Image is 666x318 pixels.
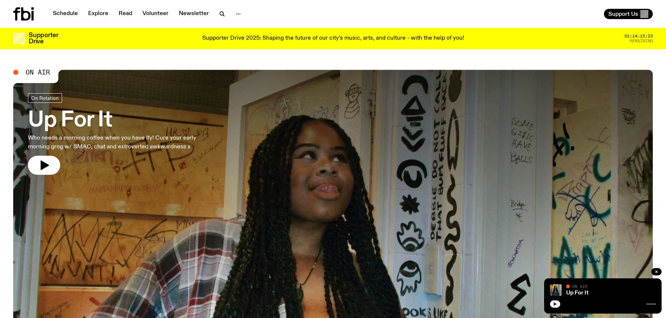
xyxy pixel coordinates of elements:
[608,11,638,17] span: Support Us
[28,93,216,175] a: Up For ItWho needs a morning coffee when you have Ify! Cure your early morning grog w/ SMAC, chat...
[630,39,653,43] span: Remaining
[84,9,113,19] a: Explore
[604,9,653,19] button: Support Us
[28,110,216,131] h3: Up For It
[138,9,173,19] a: Volunteer
[202,35,464,42] p: Supporter Drive 2025: Shaping the future of our city’s music, arts, and culture - with the help o...
[566,290,589,296] a: Up For It
[26,69,50,76] span: On Air
[31,95,59,101] span: On Rotation
[28,134,216,151] p: Who needs a morning coffee when you have Ify! Cure your early morning grog w/ SMAC, chat and extr...
[174,9,213,19] a: Newsletter
[48,9,82,19] a: Schedule
[550,284,562,296] img: Ify - a Brown Skin girl with black braided twists, looking up to the side with her tongue stickin...
[625,34,653,38] span: 01:14:15:23
[29,32,58,45] h3: Supporter Drive
[114,9,137,19] a: Read
[572,284,587,289] span: On Air
[28,93,62,103] a: On Rotation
